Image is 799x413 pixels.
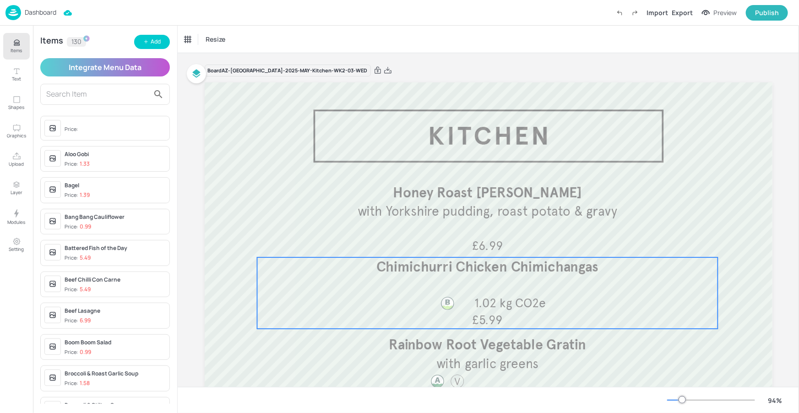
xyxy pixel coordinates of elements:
[713,8,737,18] div: Preview
[65,401,166,409] div: Broccoli & Stilton Soup
[134,35,170,49] button: Add
[40,58,170,76] button: Integrate Menu Data
[672,8,693,17] div: Export
[3,118,30,145] button: Graphics
[65,307,166,315] div: Beef Lasagne
[65,223,91,231] div: Price:
[696,6,742,20] button: Preview
[80,192,90,198] p: 1.39
[80,161,90,167] p: 1.33
[8,219,26,225] p: Modules
[3,175,30,201] button: Layer
[627,5,643,21] label: Redo (Ctrl + Y)
[7,132,26,139] p: Graphics
[65,317,91,325] div: Price:
[12,76,21,82] p: Text
[746,5,788,21] button: Publish
[204,34,227,44] span: Resize
[393,184,582,201] span: Honey Roast [PERSON_NAME]
[25,9,56,16] p: Dashboard
[65,244,166,252] div: Battered Fish of the Day
[65,348,91,356] div: Price:
[5,5,21,20] img: logo-86c26b7e.jpg
[80,255,91,261] p: 5.49
[65,370,166,378] div: Broccoli & Roast Garlic Soup
[149,85,168,103] button: search
[612,5,627,21] label: Undo (Ctrl + Z)
[647,8,668,17] div: Import
[389,336,586,353] span: Rainbow Root Vegetable Gratin
[80,349,91,355] p: 0.99
[65,213,166,221] div: Bang Bang Cauliflower
[65,338,166,347] div: Boom Boom Salad
[3,61,30,88] button: Text
[11,189,22,196] p: Layer
[80,286,91,293] p: 5.49
[472,313,502,328] span: £5.99
[11,47,22,54] p: Items
[46,87,149,102] input: Search Item
[3,203,30,230] button: Modules
[65,125,80,133] div: Price:
[80,223,91,230] p: 0.99
[151,38,161,46] div: Add
[3,147,30,173] button: Upload
[65,191,90,199] div: Price:
[65,150,166,158] div: Aloo Gobi
[65,380,90,387] div: Price:
[436,356,538,372] span: with garlic greens
[764,396,786,405] div: 94 %
[3,90,30,116] button: Shapes
[3,232,30,258] button: Setting
[9,161,24,167] p: Upload
[376,258,598,276] span: Chimichurri Chicken Chimichangas
[357,203,617,219] span: with Yorkshire pudding, roast potato & gravy
[3,33,30,60] button: Items
[80,317,91,324] p: 6.99
[9,104,25,110] p: Shapes
[472,238,503,253] span: £6.99
[65,254,91,262] div: Price:
[40,37,63,46] div: Items
[205,65,371,77] div: Board AZ-[GEOGRAPHIC_DATA]-2025-MAY-Kitchen-WK2-03-WED
[9,246,24,252] p: Setting
[71,38,82,45] p: 130
[474,296,546,311] span: 1.02 kg CO2e
[80,380,90,386] p: 1.58
[755,8,779,18] div: Publish
[65,181,166,190] div: Bagel
[65,160,90,168] div: Price:
[65,286,91,293] div: Price:
[65,276,166,284] div: Beef Chilli Con Carne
